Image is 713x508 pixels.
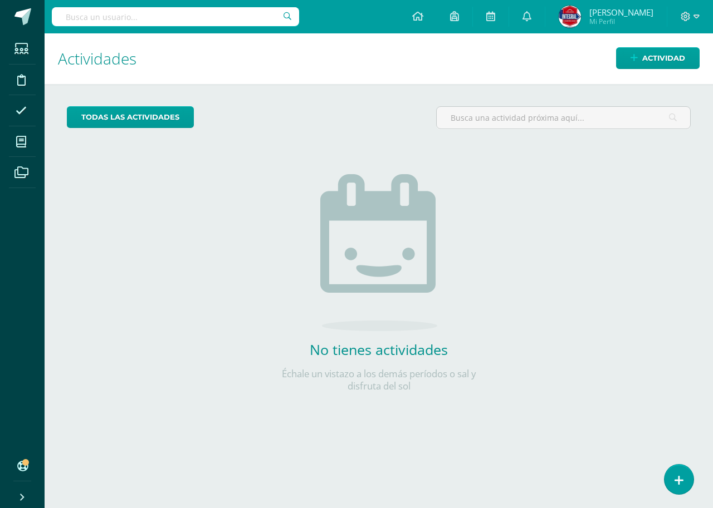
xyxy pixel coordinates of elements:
p: Échale un vistazo a los demás períodos o sal y disfruta del sol [267,368,490,392]
a: todas las Actividades [67,106,194,128]
a: Actividad [616,47,700,69]
span: [PERSON_NAME] [589,7,653,18]
span: Actividad [642,48,685,68]
span: Mi Perfil [589,17,653,26]
h1: Actividades [58,33,700,84]
input: Busca una actividad próxima aquí... [437,107,690,129]
img: 9479b67508c872087c746233754dda3e.png [559,6,581,28]
input: Busca un usuario... [52,7,299,26]
img: no_activities.png [320,174,437,331]
h2: No tienes actividades [267,340,490,359]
